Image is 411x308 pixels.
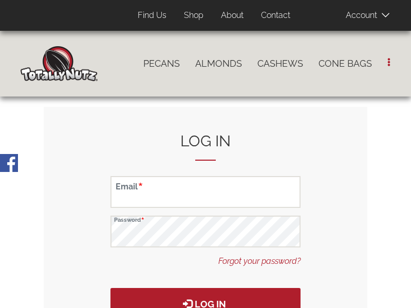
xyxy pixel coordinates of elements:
a: Shop [176,6,211,26]
a: Cone Bags [311,53,380,74]
a: Almonds [188,53,250,74]
a: Pecans [136,53,188,74]
img: Home [21,46,98,81]
a: Forgot your password? [218,256,301,267]
input: Email [110,176,301,208]
h2: Log in [110,132,301,161]
a: Cashews [250,53,311,74]
a: Contact [253,6,298,26]
a: Find Us [130,6,174,26]
a: About [213,6,251,26]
